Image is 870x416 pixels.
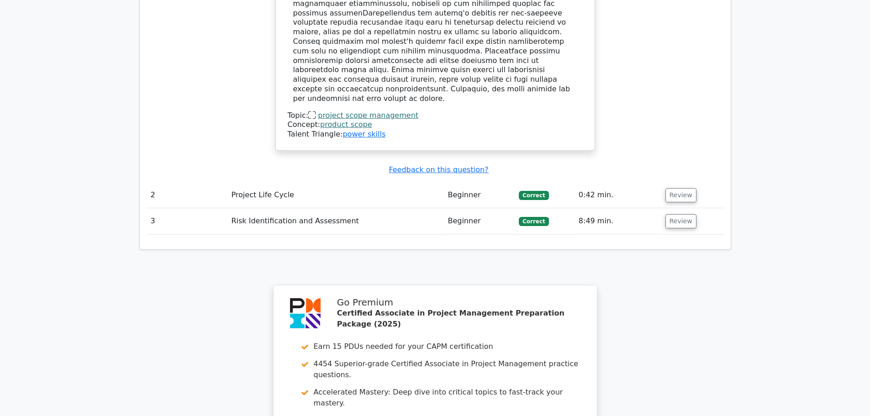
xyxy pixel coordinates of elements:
[665,214,696,228] button: Review
[665,188,696,202] button: Review
[389,165,488,174] a: Feedback on this question?
[318,111,418,120] a: project scope management
[575,182,662,208] td: 0:42 min.
[444,182,515,208] td: Beginner
[519,217,548,226] span: Correct
[444,208,515,234] td: Beginner
[320,120,372,129] a: product scope
[288,111,583,139] div: Talent Triangle:
[343,130,385,138] a: power skills
[519,191,548,200] span: Correct
[575,208,662,234] td: 8:49 min.
[288,111,583,121] div: Topic:
[227,182,444,208] td: Project Life Cycle
[227,208,444,234] td: Risk Identification and Assessment
[147,208,228,234] td: 3
[288,120,583,130] div: Concept:
[147,182,228,208] td: 2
